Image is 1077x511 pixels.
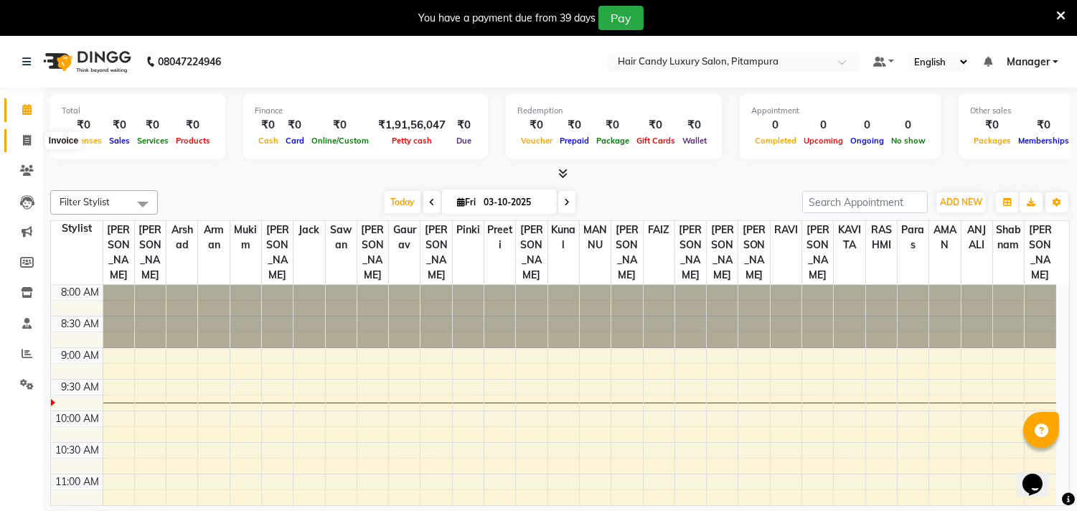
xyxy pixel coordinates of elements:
span: Fri [453,197,479,207]
span: [PERSON_NAME] [420,221,451,284]
button: ADD NEW [936,192,986,212]
span: [PERSON_NAME] [1025,221,1056,284]
span: AMAN [929,221,960,254]
div: ₹0 [62,117,105,133]
input: 2025-10-03 [479,192,551,213]
input: Search Appointment [802,191,928,213]
span: Due [453,136,475,146]
span: Packages [970,136,1015,146]
div: 0 [800,117,847,133]
span: KAVITA [834,221,865,254]
span: kunal [548,221,579,254]
div: ₹0 [172,117,214,133]
span: Services [133,136,172,146]
div: ₹0 [593,117,633,133]
iframe: chat widget [1017,454,1063,497]
div: Finance [255,105,476,117]
span: pinki [453,221,484,239]
span: Sales [105,136,133,146]
div: ₹0 [282,117,308,133]
div: ₹0 [1015,117,1073,133]
span: Mukim [230,221,261,254]
div: Invoice [45,132,82,149]
div: 0 [751,117,800,133]
span: ANJALI [961,221,992,254]
span: [PERSON_NAME] [707,221,738,284]
img: logo [37,42,135,82]
span: No show [888,136,929,146]
div: ₹0 [517,117,556,133]
div: ₹0 [133,117,172,133]
div: 8:30 AM [59,317,103,332]
div: ₹0 [308,117,372,133]
div: ₹0 [255,117,282,133]
span: Package [593,136,633,146]
span: Arman [198,221,229,254]
button: Pay [598,6,644,30]
span: RAVI [771,221,801,239]
div: 9:00 AM [59,348,103,363]
span: Arshad [166,221,197,254]
span: RASHMI [866,221,897,254]
div: ₹1,91,56,047 [372,117,451,133]
div: ₹0 [105,117,133,133]
span: [PERSON_NAME] [611,221,642,284]
div: 0 [888,117,929,133]
span: [PERSON_NAME] [738,221,769,284]
span: [PERSON_NAME] [357,221,388,284]
div: 8:00 AM [59,285,103,300]
span: Filter Stylist [60,196,110,207]
div: 10:00 AM [53,411,103,426]
div: Redemption [517,105,710,117]
span: [PERSON_NAME] [802,221,833,284]
div: ₹0 [679,117,710,133]
span: Card [282,136,308,146]
span: Online/Custom [308,136,372,146]
span: paras [898,221,928,254]
span: FAIZ [644,221,674,239]
span: [PERSON_NAME] [135,221,166,284]
span: Completed [751,136,800,146]
span: MANNU [580,221,611,254]
span: sawan [326,221,357,254]
div: 9:30 AM [59,380,103,395]
span: Gift Cards [633,136,679,146]
span: shabnam [993,221,1024,254]
div: 10:30 AM [53,443,103,458]
span: Today [385,191,420,213]
b: 08047224946 [158,42,221,82]
div: ₹0 [556,117,593,133]
span: Memberships [1015,136,1073,146]
span: Prepaid [556,136,593,146]
span: [PERSON_NAME] [516,221,547,284]
div: You have a payment due from 39 days [418,11,596,26]
span: Jack [293,221,324,239]
div: ₹0 [451,117,476,133]
span: Manager [1007,55,1050,70]
span: [PERSON_NAME] [262,221,293,284]
span: Cash [255,136,282,146]
span: Ongoing [847,136,888,146]
span: [PERSON_NAME] [675,221,706,284]
span: Products [172,136,214,146]
span: Petty cash [388,136,436,146]
div: Stylist [51,221,103,236]
div: ₹0 [970,117,1015,133]
div: Appointment [751,105,929,117]
span: ADD NEW [940,197,982,207]
span: gaurav [389,221,420,254]
span: preeti [484,221,515,254]
div: 0 [847,117,888,133]
div: 11:00 AM [53,474,103,489]
span: Upcoming [800,136,847,146]
div: Total [62,105,214,117]
span: Wallet [679,136,710,146]
span: Voucher [517,136,556,146]
span: [PERSON_NAME] [103,221,134,284]
div: ₹0 [633,117,679,133]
